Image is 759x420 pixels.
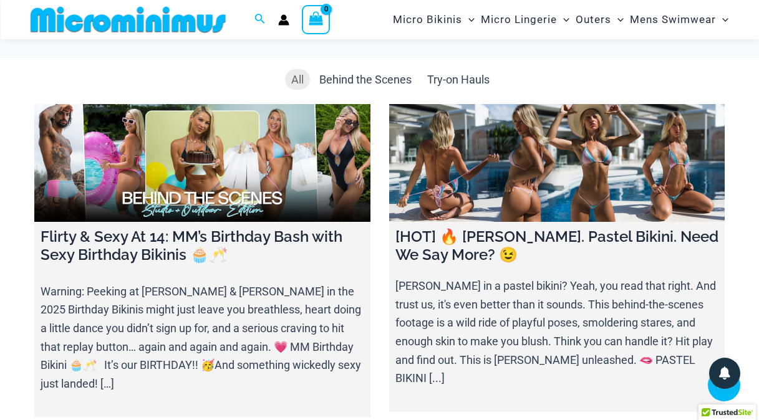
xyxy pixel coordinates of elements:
[41,228,364,264] h4: Flirty & Sexy At 14: MM’s Birthday Bash with Sexy Birthday Bikinis 🧁🥂
[478,4,573,36] a: Micro LingerieMenu ToggleMenu Toggle
[557,4,569,36] span: Menu Toggle
[395,228,719,264] h4: [HOT] 🔥 [PERSON_NAME]. Pastel Bikini. Need We Say More? 😉
[630,4,716,36] span: Mens Swimwear
[427,73,490,86] span: Try-on Hauls
[627,4,732,36] a: Mens SwimwearMenu ToggleMenu Toggle
[34,104,370,222] a: Flirty & Sexy At 14: MM’s Birthday Bash with Sexy Birthday Bikinis 🧁🥂
[388,2,734,37] nav: Site Navigation
[462,4,475,36] span: Menu Toggle
[26,6,231,34] img: MM SHOP LOGO FLAT
[278,14,289,26] a: Account icon link
[291,73,304,86] span: All
[576,4,611,36] span: Outers
[393,4,462,36] span: Micro Bikinis
[573,4,627,36] a: OutersMenu ToggleMenu Toggle
[611,4,624,36] span: Menu Toggle
[389,104,725,222] a: [HOT] 🔥 Olivia. Pastel Bikini. Need We Say More? 😉
[254,12,266,27] a: Search icon link
[302,5,331,34] a: View Shopping Cart, empty
[395,277,719,388] p: [PERSON_NAME] in a pastel bikini? Yeah, you read that right. And trust us, it's even better than ...
[481,4,557,36] span: Micro Lingerie
[41,282,364,393] p: Warning: Peeking at [PERSON_NAME] & [PERSON_NAME] in the 2025 Birthday Bikinis might just leave y...
[716,4,728,36] span: Menu Toggle
[390,4,478,36] a: Micro BikinisMenu ToggleMenu Toggle
[319,73,412,86] span: Behind the Scenes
